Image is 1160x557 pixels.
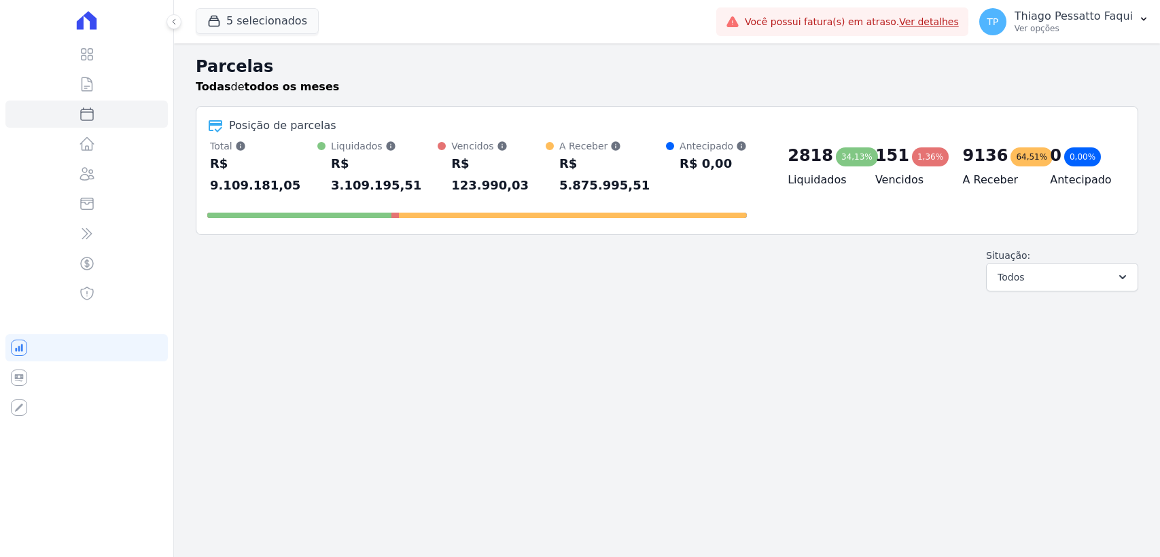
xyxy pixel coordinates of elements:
div: 9136 [963,145,1008,166]
div: R$ 9.109.181,05 [210,153,317,196]
h4: Liquidados [788,172,854,188]
div: R$ 3.109.195,51 [331,153,438,196]
div: Vencidos [451,139,546,153]
div: 0 [1050,145,1061,166]
span: Você possui fatura(s) em atraso. [745,15,959,29]
h2: Parcelas [196,54,1138,79]
div: Liquidados [331,139,438,153]
div: 0,00% [1064,147,1101,166]
div: R$ 0,00 [680,153,747,175]
strong: todos os meses [245,80,340,93]
span: Todos [998,269,1024,285]
h4: A Receber [963,172,1029,188]
span: TP [987,17,998,26]
div: R$ 123.990,03 [451,153,546,196]
div: 34,13% [836,147,878,166]
div: 1,36% [912,147,949,166]
button: Todos [986,263,1138,291]
p: Thiago Pessatto Faqui [1015,10,1133,23]
p: Ver opções [1015,23,1133,34]
div: 2818 [788,145,833,166]
a: Ver detalhes [899,16,959,27]
strong: Todas [196,80,231,93]
h4: Antecipado [1050,172,1116,188]
h4: Vencidos [875,172,941,188]
div: Antecipado [680,139,747,153]
button: TP Thiago Pessatto Faqui Ver opções [968,3,1160,41]
label: Situação: [986,250,1030,261]
p: de [196,79,339,95]
div: A Receber [559,139,666,153]
button: 5 selecionados [196,8,319,34]
div: R$ 5.875.995,51 [559,153,666,196]
div: Total [210,139,317,153]
div: Posição de parcelas [229,118,336,134]
div: 64,51% [1010,147,1053,166]
div: 151 [875,145,909,166]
